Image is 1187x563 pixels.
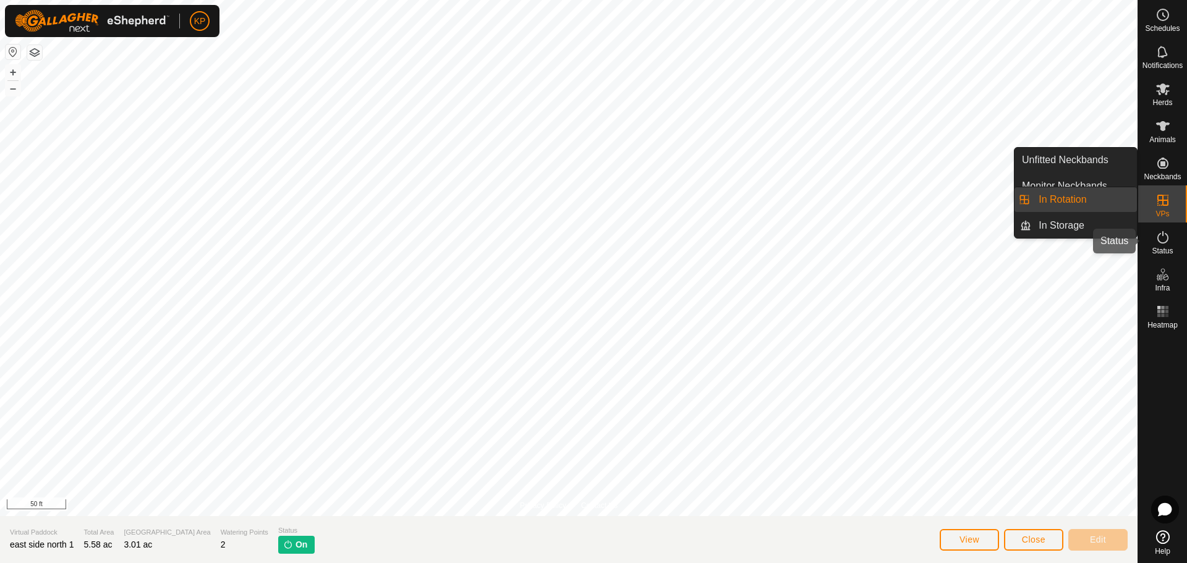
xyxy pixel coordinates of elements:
a: In Storage [1031,213,1137,238]
button: Reset Map [6,44,20,59]
button: Close [1004,529,1063,551]
span: Infra [1155,284,1170,292]
img: turn-on [283,540,293,549]
span: Herds [1152,99,1172,106]
span: Neckbands [1144,173,1181,180]
span: Status [278,525,315,536]
span: Animals [1149,136,1176,143]
button: View [940,529,999,551]
span: On [296,538,307,551]
span: Watering Points [221,527,268,538]
span: VPs [1155,210,1169,218]
span: 2 [221,540,226,549]
span: Monitor Neckbands [1022,179,1107,193]
button: Map Layers [27,45,42,60]
a: Unfitted Neckbands [1015,148,1137,172]
span: KP [194,15,206,28]
a: In Rotation [1031,187,1137,212]
a: Contact Us [581,500,618,511]
span: In Rotation [1039,192,1086,207]
li: In Rotation [1015,187,1137,212]
span: east side north 1 [10,540,74,549]
button: Edit [1068,529,1128,551]
span: Total Area [84,527,114,538]
span: Virtual Paddock [10,527,74,538]
button: + [6,65,20,80]
span: Schedules [1145,25,1180,32]
span: In Storage [1039,218,1084,233]
span: 3.01 ac [124,540,152,549]
button: – [6,81,20,96]
span: Notifications [1142,62,1183,69]
span: Close [1022,535,1045,544]
span: Help [1155,548,1170,555]
a: Help [1138,525,1187,560]
li: In Storage [1015,213,1137,238]
span: Unfitted Neckbands [1022,153,1108,167]
img: Gallagher Logo [15,10,169,32]
a: Monitor Neckbands [1015,174,1137,198]
span: View [959,535,979,544]
span: Heatmap [1147,321,1178,329]
span: 5.58 ac [84,540,113,549]
span: [GEOGRAPHIC_DATA] Area [124,527,210,538]
span: Edit [1090,535,1106,544]
span: Status [1152,247,1173,255]
a: Privacy Policy [520,500,566,511]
